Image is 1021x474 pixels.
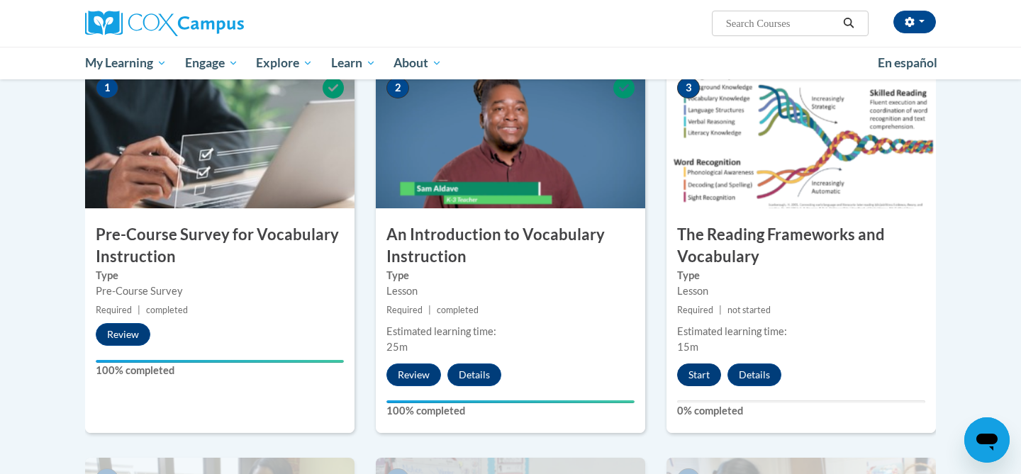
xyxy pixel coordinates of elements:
[322,47,385,79] a: Learn
[96,363,344,378] label: 100% completed
[878,55,937,70] span: En español
[256,55,313,72] span: Explore
[428,305,431,315] span: |
[96,268,344,283] label: Type
[725,15,838,32] input: Search Courses
[677,268,925,283] label: Type
[138,305,140,315] span: |
[386,283,635,299] div: Lesson
[666,224,936,268] h3: The Reading Frameworks and Vocabulary
[85,11,355,36] a: Cox Campus
[96,77,118,98] span: 1
[437,305,479,315] span: completed
[727,305,771,315] span: not started
[331,55,376,72] span: Learn
[677,77,700,98] span: 3
[386,268,635,283] label: Type
[386,363,441,386] button: Review
[85,224,355,268] h3: Pre-Course Survey for Vocabulary Instruction
[85,11,244,36] img: Cox Campus
[96,283,344,299] div: Pre-Course Survey
[386,324,635,339] div: Estimated learning time:
[964,417,1010,463] iframe: Button to launch messaging window
[869,48,947,78] a: En español
[677,324,925,339] div: Estimated learning time:
[385,47,452,79] a: About
[386,305,423,315] span: Required
[394,55,442,72] span: About
[64,47,957,79] div: Main menu
[76,47,176,79] a: My Learning
[85,55,167,72] span: My Learning
[719,305,722,315] span: |
[677,305,713,315] span: Required
[247,47,322,79] a: Explore
[376,224,645,268] h3: An Introduction to Vocabulary Instruction
[146,305,188,315] span: completed
[677,283,925,299] div: Lesson
[677,363,721,386] button: Start
[176,47,247,79] a: Engage
[386,77,409,98] span: 2
[386,400,635,403] div: Your progress
[727,363,781,386] button: Details
[96,323,150,346] button: Review
[386,403,635,419] label: 100% completed
[386,341,408,353] span: 25m
[666,67,936,208] img: Course Image
[185,55,238,72] span: Engage
[677,341,698,353] span: 15m
[96,360,344,363] div: Your progress
[677,403,925,419] label: 0% completed
[447,363,501,386] button: Details
[85,67,355,208] img: Course Image
[838,15,859,32] button: Search
[893,11,936,33] button: Account Settings
[376,67,645,208] img: Course Image
[96,305,132,315] span: Required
